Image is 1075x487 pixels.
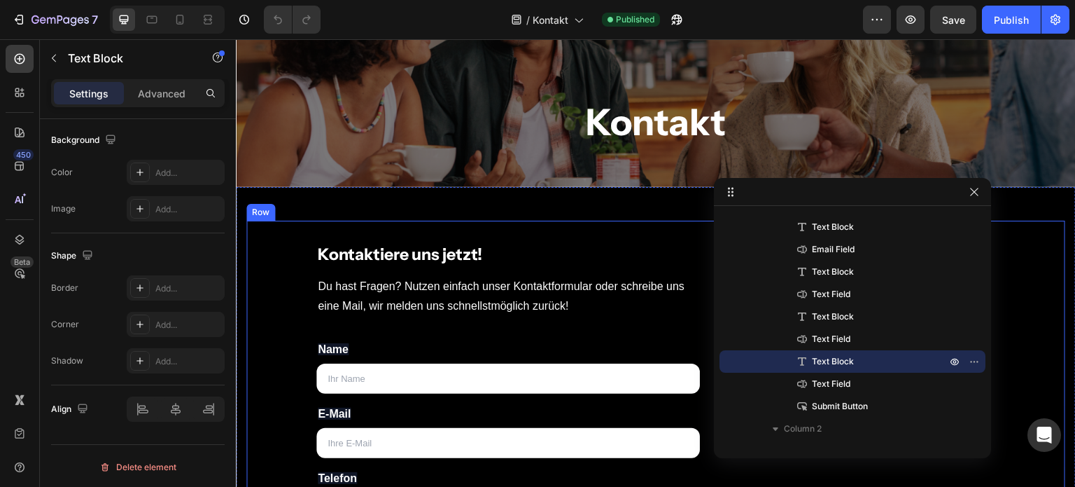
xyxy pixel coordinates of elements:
[930,6,976,34] button: Save
[526,13,530,27] span: /
[507,204,759,224] h3: E-Mail:
[51,282,78,294] div: Border
[507,268,759,288] h3: Telefon:
[51,400,91,419] div: Align
[982,6,1041,34] button: Publish
[812,265,854,279] span: Text Block
[236,39,1075,487] iframe: Design area
[812,355,854,369] span: Text Block
[645,349,719,360] div: Drop element here
[784,422,822,436] span: Column 2
[264,6,321,34] div: Undo/Redo
[1027,418,1061,452] div: Open Intercom Messenger
[533,13,568,27] span: Kontakt
[155,203,221,216] div: Add...
[13,149,34,160] div: 450
[10,256,34,268] div: Beta
[51,247,96,266] div: Shape
[155,167,221,179] div: Add...
[92,11,98,28] p: 7
[155,355,221,368] div: Add...
[812,399,868,413] span: Submit Button
[13,167,36,179] div: Row
[99,459,176,476] div: Delete element
[812,220,854,234] span: Text Block
[6,6,104,34] button: 7
[616,13,654,26] span: Published
[51,318,79,331] div: Corner
[509,295,758,315] p: [PHONE_NUMBER]
[68,50,187,67] p: Text Block
[509,231,758,251] p: [EMAIL_ADDRESS][DOMAIN_NAME]
[51,456,225,479] button: Delete element
[942,14,965,26] span: Save
[51,166,73,179] div: Color
[51,203,76,215] div: Image
[812,310,854,324] span: Text Block
[812,332,850,346] span: Text Field
[69,86,108,101] p: Settings
[155,319,221,331] div: Add...
[138,86,185,101] p: Advanced
[812,242,855,256] span: Email Field
[155,282,221,295] div: Add...
[994,13,1029,27] div: Publish
[812,377,850,391] span: Text Field
[812,287,850,301] span: Text Field
[51,355,83,367] div: Shadow
[51,131,119,150] div: Background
